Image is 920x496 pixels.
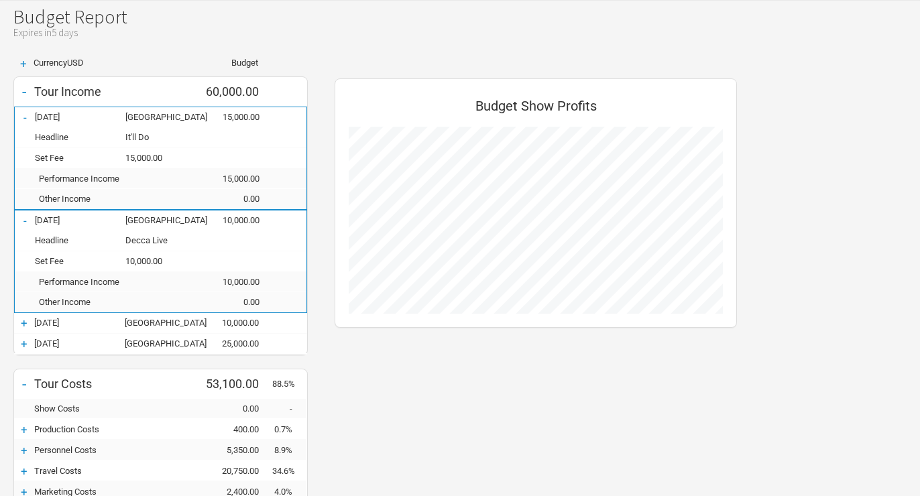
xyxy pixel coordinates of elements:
div: - [15,111,35,124]
div: 0.7% [272,424,306,434]
div: Headline [35,132,125,142]
div: Production Costs [34,424,192,434]
div: 10,000.00 [192,277,273,287]
div: 10-Oct-25 [35,112,125,122]
div: Denver [125,338,192,349]
div: 15,000.00 [125,153,192,163]
div: Travel Costs [34,466,192,476]
div: Show Costs [34,404,192,414]
h1: Budget Report [13,7,920,38]
div: - [14,82,34,101]
div: - [15,214,35,227]
div: 0.00 [192,404,272,414]
div: 10,000.00 [192,318,272,328]
div: Headline [35,235,125,245]
div: 53,100.00 [192,377,272,391]
div: 34.6% [272,466,306,476]
div: + [14,337,34,351]
div: Performance Income [35,277,192,287]
div: 15,000.00 [192,174,273,184]
div: Budget [191,58,258,67]
div: Set Fee [35,256,125,266]
div: 60,000.00 [192,84,272,99]
div: 23-Oct-25 [35,215,125,225]
div: 25,000.00 [192,338,272,349]
div: 8.9% [272,445,306,455]
div: 0.00 [192,297,273,307]
div: Expires in 5 days [13,27,920,39]
div: 88.5% [272,379,306,389]
span: Currency USD [34,58,84,68]
div: 5,350.00 [192,445,272,455]
div: 25-Oct-25 [34,338,125,349]
div: Personnel Costs [34,445,192,455]
div: + [14,316,34,330]
div: Other Income [35,297,192,307]
div: Performance Income [35,174,192,184]
div: It'll Do [125,132,192,142]
div: 10,000.00 [192,215,273,225]
div: 0.00 [192,194,273,204]
div: + [14,423,34,436]
div: Jacksonville [125,215,192,225]
div: - [14,375,34,393]
div: 24-Oct-25 [34,318,125,328]
div: 20,750.00 [192,466,272,476]
div: Tour Costs [34,377,192,391]
div: Other Income [35,194,192,204]
div: 15,000.00 [192,112,273,122]
div: + [14,464,34,478]
div: Decca Live [125,235,192,245]
div: 400.00 [192,424,272,434]
div: + [13,58,34,70]
div: Set Fee [35,153,125,163]
div: + [14,444,34,457]
div: 10,000.00 [125,256,192,266]
div: Miami [125,318,192,328]
div: Budget Show Profits [349,92,723,127]
div: Dallas [125,112,192,122]
div: - [272,404,306,414]
div: Tour Income [34,84,192,99]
